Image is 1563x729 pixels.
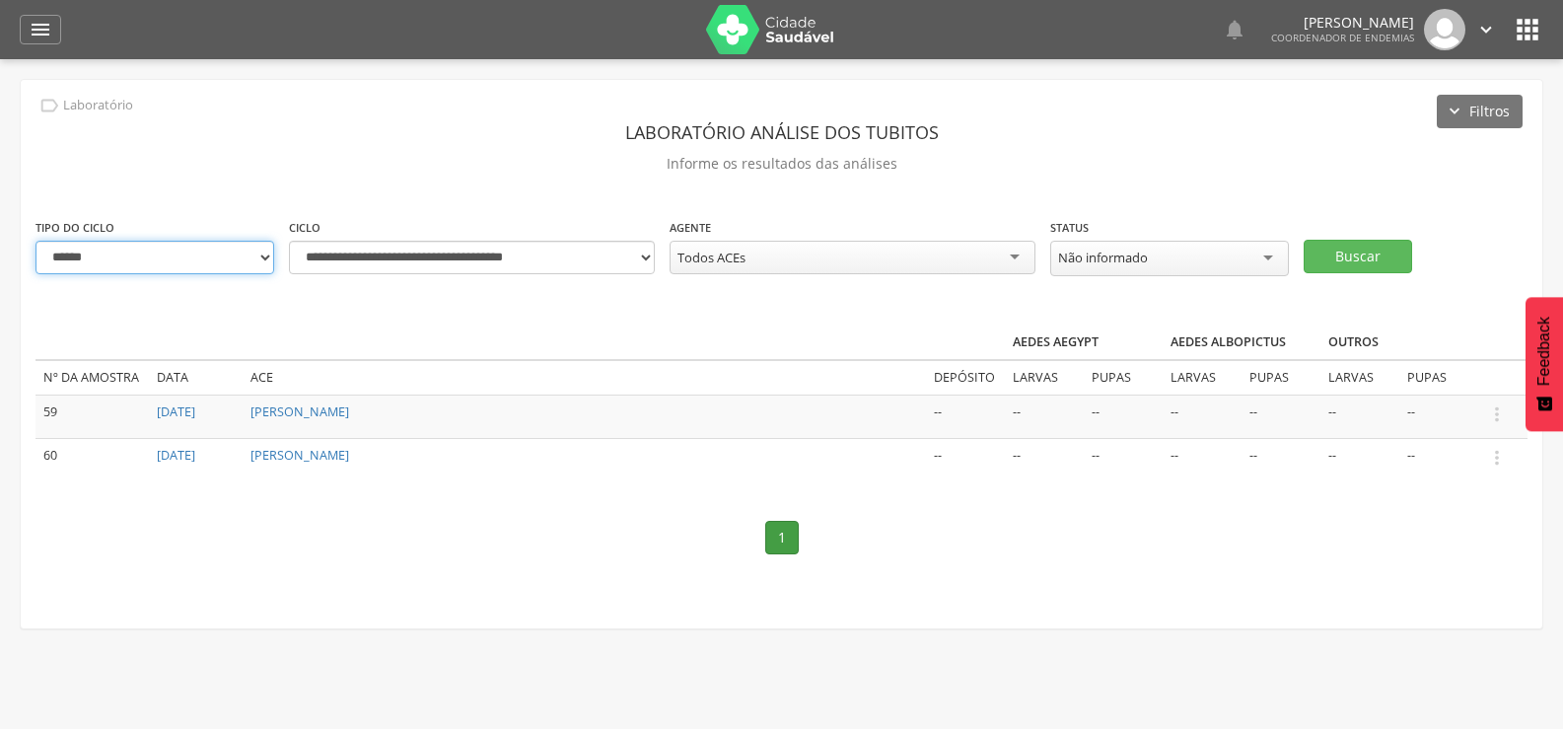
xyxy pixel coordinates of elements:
a:  [1223,9,1246,50]
span: Coordenador de Endemias [1271,31,1414,44]
th: Aedes aegypt [1005,326,1163,360]
button: Feedback - Mostrar pesquisa [1526,297,1563,431]
i:  [1475,19,1497,40]
td: -- [1163,438,1242,480]
a:  [1475,9,1497,50]
label: Status [1050,220,1089,236]
a: [PERSON_NAME] [250,403,349,420]
td: Nº da amostra [36,360,149,395]
a:  [20,15,61,44]
div: Todos ACEs [677,249,746,266]
td: 59 [36,395,149,438]
a: [DATE] [157,403,195,420]
td: -- [1005,438,1084,480]
td: -- [1399,395,1478,438]
i:  [1486,447,1508,469]
td: -- [1242,395,1320,438]
a: 1 [765,521,799,554]
td: Pupas [1399,360,1478,395]
div: Não informado [1058,249,1148,266]
td: Larvas [1163,360,1242,395]
label: Agente [670,220,711,236]
td: -- [1399,438,1478,480]
td: Data [149,360,243,395]
th: Outros [1320,326,1478,360]
td: ACE [243,360,926,395]
td: -- [1163,395,1242,438]
p: Informe os resultados das análises [36,150,1527,178]
label: Tipo do ciclo [36,220,114,236]
button: Filtros [1437,95,1523,128]
a: [DATE] [157,447,195,464]
th: Aedes albopictus [1163,326,1320,360]
td: -- [1242,438,1320,480]
td: Pupas [1084,360,1163,395]
i:  [1223,18,1246,41]
label: Ciclo [289,220,320,236]
span: Feedback [1535,317,1553,386]
td: Larvas [1320,360,1399,395]
td: Depósito [926,360,1005,395]
i:  [38,95,60,116]
p: [PERSON_NAME] [1271,16,1414,30]
td: Larvas [1005,360,1084,395]
td: -- [926,438,1005,480]
td: -- [1084,395,1163,438]
td: -- [1084,438,1163,480]
td: -- [1320,395,1399,438]
p: Laboratório [63,98,133,113]
td: 60 [36,438,149,480]
td: -- [1005,395,1084,438]
i:  [1512,14,1543,45]
td: Pupas [1242,360,1320,395]
header: Laboratório análise dos tubitos [36,114,1527,150]
i:  [29,18,52,41]
i:  [1486,403,1508,425]
a: [PERSON_NAME] [250,447,349,464]
td: -- [1320,438,1399,480]
button: Buscar [1304,240,1412,273]
td: -- [926,395,1005,438]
